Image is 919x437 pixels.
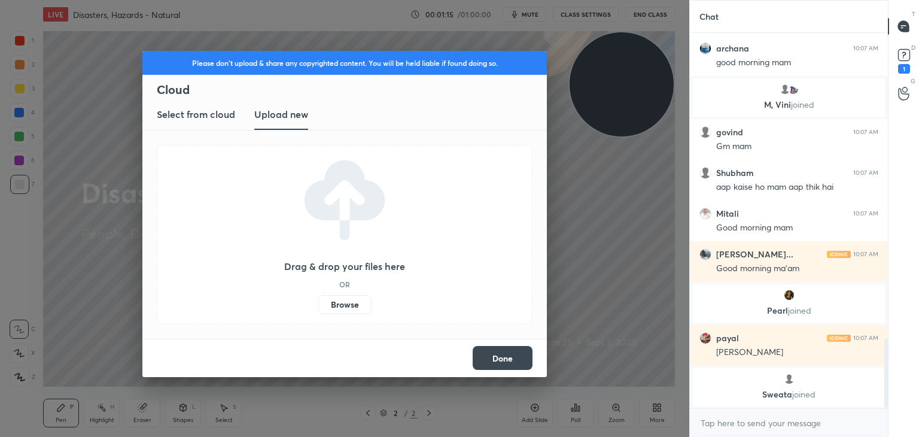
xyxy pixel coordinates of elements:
[716,127,743,138] h6: govind
[788,305,811,316] span: joined
[157,82,547,98] h2: Cloud
[699,332,711,344] img: ee414db5928040c0bf04f3912d5d3ed8.jpg
[898,64,910,74] div: 1
[690,1,728,32] p: Chat
[284,262,405,271] h3: Drag & drop your files here
[473,346,532,370] button: Done
[699,126,711,138] img: default.png
[827,335,851,342] img: iconic-light.a09c19a4.png
[699,43,711,54] img: c66e20b616a74dbbab137bac21134440.jpg
[792,389,815,400] span: joined
[779,83,791,95] img: default.png
[716,168,754,178] h6: Shubham
[254,107,308,122] h3: Upload new
[912,10,915,19] p: T
[716,333,739,344] h6: payal
[716,347,878,359] div: [PERSON_NAME]
[157,107,235,122] h3: Select from cloud
[853,129,878,136] div: 10:07 AM
[716,263,878,275] div: Good morning ma’am
[142,51,547,75] div: Please don't upload & share any copyrighted content. You will be held liable if found doing so.
[853,251,878,258] div: 10:07 AM
[911,43,915,52] p: D
[911,77,915,86] p: G
[699,208,711,220] img: cd044aeba28540f6bd5f07fbe9cf71cd.jpg
[787,83,799,95] img: f64a0ae112524185a24999acb97af2ee.44739224_3
[700,100,878,110] p: M, Vini
[791,99,814,110] span: joined
[716,57,878,69] div: good morning mam
[827,251,851,258] img: iconic-light.a09c19a4.png
[783,373,795,385] img: default.png
[716,222,878,234] div: Good morning mam
[700,390,878,399] p: Sweata
[699,248,711,260] img: e027acbe3fec4414a6282f06dad3f5c3.jpg
[716,181,878,193] div: aap kaise ho mam aap thik hai
[853,210,878,217] div: 10:07 AM
[716,43,749,54] h6: archana
[699,167,711,179] img: default.png
[853,335,878,342] div: 10:07 AM
[716,249,793,260] h6: [PERSON_NAME]...
[690,33,888,409] div: grid
[716,208,739,219] h6: Mitali
[700,306,878,315] p: Pearl
[853,169,878,177] div: 10:07 AM
[716,141,878,153] div: Gm mam
[783,289,795,301] img: 8eed52b4ce884772ae528e507a4a0749.jpg
[853,45,878,52] div: 10:07 AM
[339,281,350,288] h5: OR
